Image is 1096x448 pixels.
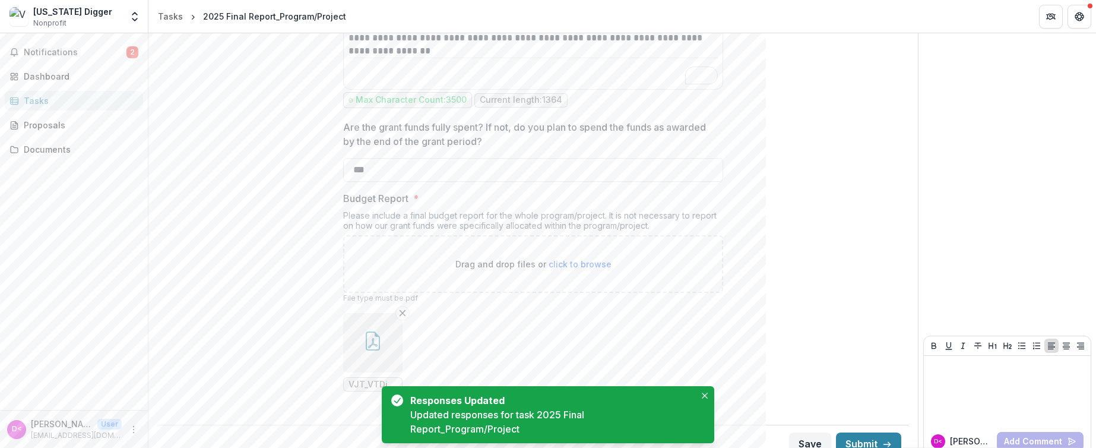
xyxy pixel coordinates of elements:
[24,119,134,131] div: Proposals
[410,408,695,436] div: Updated responses for task 2025 Final Report_Program/Project
[203,10,346,23] div: 2025 Final Report_Program/Project
[158,10,183,23] div: Tasks
[480,95,562,105] p: Current length: 1364
[31,418,93,430] p: [PERSON_NAME] <[EMAIL_ADDRESS][DOMAIN_NAME]>
[5,67,143,86] a: Dashboard
[698,389,712,403] button: Close
[24,48,126,58] span: Notifications
[343,293,723,304] p: File type must be .pdf
[24,70,134,83] div: Dashboard
[455,258,612,270] p: Drag and drop files or
[126,422,141,437] button: More
[126,5,143,29] button: Open entity switcher
[927,339,941,353] button: Bold
[5,91,143,111] a: Tasks
[942,339,956,353] button: Underline
[5,140,143,159] a: Documents
[1000,339,1015,353] button: Heading 2
[1044,339,1059,353] button: Align Left
[1030,339,1044,353] button: Ordered List
[343,191,408,206] p: Budget Report
[1073,339,1088,353] button: Align Right
[349,380,397,390] span: VJT_VTDigger 2025 Housing Reporter_Budget.pdf
[549,259,612,269] span: click to browse
[343,313,403,392] div: Remove FileVJT_VTDigger 2025 Housing Reporter_Budget.pdf
[12,425,22,433] div: Dustin Byerly <dbyerly@vtdigger.org>
[395,306,410,320] button: Remove File
[1068,5,1091,29] button: Get Help
[24,94,134,107] div: Tasks
[33,5,112,18] div: [US_STATE] Digger
[356,95,467,105] p: Max Character Count: 3500
[97,419,122,430] p: User
[126,46,138,58] span: 2
[934,438,942,444] div: Dustin Byerly <dbyerly@vtdigger.org>
[153,8,188,25] a: Tasks
[343,120,716,149] p: Are the grant funds fully spent? If not, do you plan to spend the funds as awarded by the end of ...
[971,339,985,353] button: Strike
[31,430,122,441] p: [EMAIL_ADDRESS][DOMAIN_NAME]
[5,43,143,62] button: Notifications2
[24,143,134,156] div: Documents
[956,339,970,353] button: Italicize
[9,7,28,26] img: Vermont Digger
[1039,5,1063,29] button: Partners
[343,210,723,235] div: Please include a final budget report for the whole program/project. It is not necessary to report...
[950,435,992,447] p: [PERSON_NAME]
[5,115,143,135] a: Proposals
[410,393,690,408] div: Responses Updated
[1059,339,1073,353] button: Align Center
[153,8,351,25] nav: breadcrumb
[33,18,66,29] span: Nonprofit
[986,339,1000,353] button: Heading 1
[1015,339,1029,353] button: Bullet List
